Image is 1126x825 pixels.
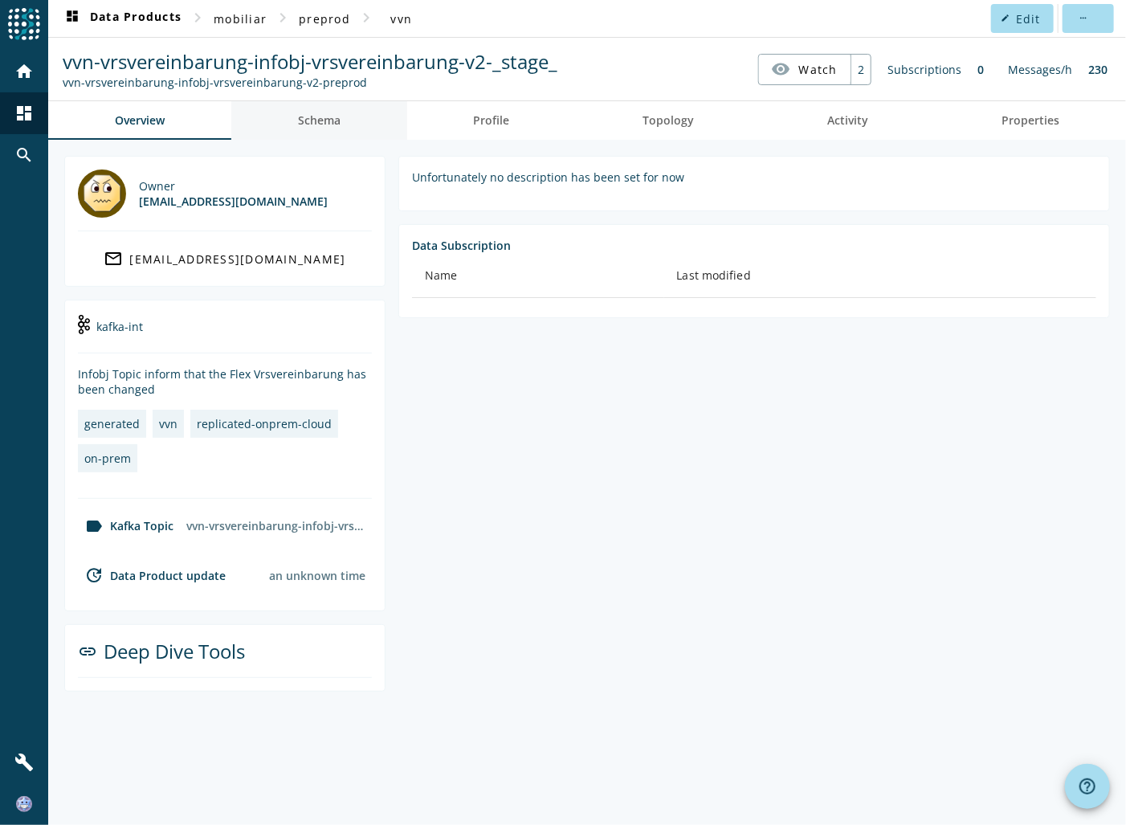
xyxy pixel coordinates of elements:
[376,4,427,33] button: vvn
[78,517,173,536] div: Kafka Topic
[298,115,341,126] span: Schema
[14,62,34,81] mat-icon: home
[180,512,372,540] div: vvn-vrsvereinbarung-infobj-vrsvereinbarung-v2-preprod
[643,115,694,126] span: Topology
[772,59,791,79] mat-icon: visibility
[78,169,126,218] img: deadpool@mobi.ch
[130,251,346,267] div: [EMAIL_ADDRESS][DOMAIN_NAME]
[78,642,97,661] mat-icon: link
[1000,54,1080,85] div: Messages/h
[969,54,992,85] div: 0
[207,4,273,33] button: mobiliar
[63,9,182,28] span: Data Products
[412,238,1096,253] div: Data Subscription
[269,568,365,583] div: an unknown time
[991,4,1054,33] button: Edit
[8,8,40,40] img: spoud-logo.svg
[292,4,357,33] button: preprod
[14,753,34,772] mat-icon: build
[63,48,557,75] span: vvn-vrsvereinbarung-infobj-vrsvereinbarung-v2-_stage_
[84,517,104,536] mat-icon: label
[104,249,124,268] mat-icon: mail_outline
[188,8,207,27] mat-icon: chevron_right
[139,194,328,209] div: [EMAIL_ADDRESS][DOMAIN_NAME]
[1016,11,1041,27] span: Edit
[84,451,131,466] div: on-prem
[78,313,372,353] div: kafka-int
[63,9,82,28] mat-icon: dashboard
[84,416,140,431] div: generated
[56,4,188,33] button: Data Products
[1078,777,1097,796] mat-icon: help_outline
[78,366,372,397] div: Infobj Topic inform that the Flex Vrsvereinbarung has been changed
[139,178,328,194] div: Owner
[879,54,969,85] div: Subscriptions
[16,796,32,812] img: aa0cdc0a786726abc9c8a55358630a5e
[78,638,372,678] div: Deep Dive Tools
[1080,54,1116,85] div: 230
[412,169,1096,185] div: Unfortunately no description has been set for now
[827,115,868,126] span: Activity
[474,115,510,126] span: Profile
[78,315,90,334] img: undefined
[412,253,664,298] th: Name
[115,115,165,126] span: Overview
[759,55,851,84] button: Watch
[357,8,376,27] mat-icon: chevron_right
[299,11,350,27] span: preprod
[159,416,177,431] div: vvn
[63,75,557,90] div: Kafka Topic: vvn-vrsvereinbarung-infobj-vrsvereinbarung-v2-preprod
[273,8,292,27] mat-icon: chevron_right
[799,55,838,84] span: Watch
[197,416,332,431] div: replicated-onprem-cloud
[214,11,267,27] span: mobiliar
[1079,14,1087,22] mat-icon: more_horiz
[391,11,413,27] span: vvn
[78,244,372,273] a: [EMAIL_ADDRESS][DOMAIN_NAME]
[14,104,34,123] mat-icon: dashboard
[84,566,104,585] mat-icon: update
[851,55,871,84] div: 2
[78,566,226,585] div: Data Product update
[664,253,1096,298] th: Last modified
[14,145,34,165] mat-icon: search
[1002,115,1059,126] span: Properties
[1001,14,1010,22] mat-icon: edit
